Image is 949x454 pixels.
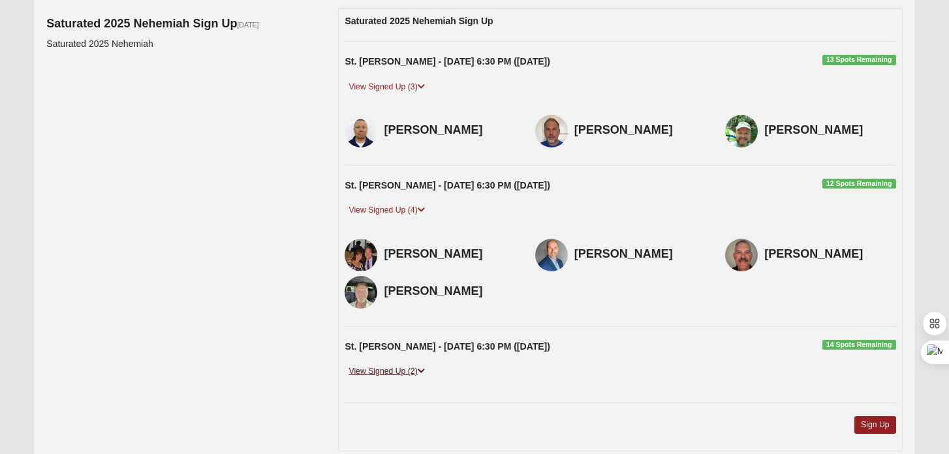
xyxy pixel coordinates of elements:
h4: [PERSON_NAME] [764,247,895,262]
strong: Saturated 2025 Nehemiah Sign Up [345,16,493,26]
h4: [PERSON_NAME] [574,123,706,138]
img: Marc Jackson [725,239,758,271]
a: View Signed Up (3) [345,80,428,94]
img: Al Uy [345,115,377,147]
strong: St. [PERSON_NAME] - [DATE] 6:30 PM ([DATE]) [345,341,550,352]
img: Jeff Rodgers [345,276,377,309]
h4: [PERSON_NAME] [764,123,895,138]
span: 13 Spots Remaining [822,55,896,65]
p: Saturated 2025 Nehemiah [46,37,258,51]
a: Sign Up [854,416,896,434]
h4: [PERSON_NAME] [384,247,515,262]
span: 14 Spots Remaining [822,340,896,350]
h4: [PERSON_NAME] [384,284,515,299]
h4: [PERSON_NAME] [384,123,515,138]
h4: [PERSON_NAME] [574,247,706,262]
a: View Signed Up (2) [345,365,428,378]
strong: St. [PERSON_NAME] - [DATE] 6:30 PM ([DATE]) [345,56,550,67]
img: Tom Miller [345,239,377,271]
img: Tim Barfield [725,115,758,147]
small: [DATE] [237,21,258,29]
img: Brent Fisher [535,115,568,147]
strong: St. [PERSON_NAME] - [DATE] 6:30 PM ([DATE]) [345,180,550,190]
img: Chris Geyer [535,239,568,271]
a: View Signed Up (4) [345,204,428,217]
h4: Saturated 2025 Nehemiah Sign Up [46,17,258,31]
span: 12 Spots Remaining [822,179,896,189]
